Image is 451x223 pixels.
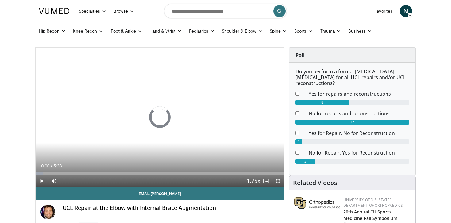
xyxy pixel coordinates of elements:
[304,90,414,98] dd: Yes for repairs and reconstructions
[293,179,337,186] h4: Related Videos
[110,5,138,17] a: Browse
[69,25,107,37] a: Knee Recon
[266,25,290,37] a: Spine
[295,120,409,125] div: 17
[291,25,317,37] a: Sports
[260,175,272,187] button: Enable picture-in-picture mode
[63,205,279,211] h4: UCL Repair at the Elbow with Internal Brace Augmentation
[36,175,48,187] button: Play
[36,172,284,175] div: Progress Bar
[51,163,52,168] span: /
[39,8,71,14] img: VuMedi Logo
[371,5,396,17] a: Favorites
[343,197,403,208] a: University of [US_STATE] Department of Orthopaedics
[185,25,218,37] a: Pediatrics
[36,48,284,187] video-js: Video Player
[53,163,62,168] span: 5:33
[317,25,345,37] a: Trauma
[295,139,302,144] div: 1
[295,52,305,58] strong: Poll
[146,25,185,37] a: Hand & Wrist
[295,159,316,164] div: 3
[294,197,340,209] img: 355603a8-37da-49b6-856f-e00d7e9307d3.png.150x105_q85_autocrop_double_scale_upscale_version-0.2.png
[304,149,414,156] dd: No for Repair, Yes for Reconstruction
[304,129,414,137] dd: Yes for Repair, No for Reconstruction
[295,69,409,87] h6: Do you perform a formal [MEDICAL_DATA] [MEDICAL_DATA] for all UCL repairs and/or UCL reconstructi...
[75,5,110,17] a: Specialties
[40,205,55,219] img: Avatar
[164,4,287,18] input: Search topics, interventions
[295,100,349,105] div: 8
[36,187,284,200] a: Email [PERSON_NAME]
[343,209,397,221] a: 20th Annual CU Sports Medicine Fall Symposium
[218,25,266,37] a: Shoulder & Elbow
[400,5,412,17] a: N
[304,110,414,117] dd: No for repairs and reconstructions
[35,25,69,37] a: Hip Recon
[345,25,376,37] a: Business
[48,175,60,187] button: Mute
[272,175,284,187] button: Fullscreen
[107,25,146,37] a: Foot & Ankle
[247,175,260,187] button: Playback Rate
[41,163,49,168] span: 0:00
